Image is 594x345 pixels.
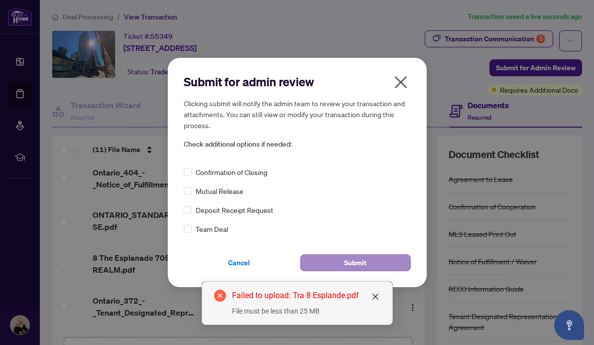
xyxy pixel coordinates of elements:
[393,74,409,90] span: close
[371,293,379,301] span: close
[300,254,411,271] button: Submit
[232,306,380,317] div: File must be less than 25 MB
[184,139,411,150] span: Check additional options if needed:
[344,255,366,271] span: Submit
[184,74,411,90] h2: Submit for admin review
[196,204,273,215] span: Deposit Receipt Request
[228,255,250,271] span: Cancel
[232,290,380,302] div: Failed to upload: Tra 8 Esplande.pdf
[196,167,267,177] span: Confirmation of Closing
[554,310,584,340] button: Open asap
[184,254,294,271] button: Cancel
[214,290,226,302] span: close-circle
[196,185,243,196] span: Mutual Release
[196,223,228,234] span: Team Deal
[370,291,381,302] a: Close
[184,98,411,131] h5: Clicking submit will notify the admin team to review your transaction and attachments. You can st...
